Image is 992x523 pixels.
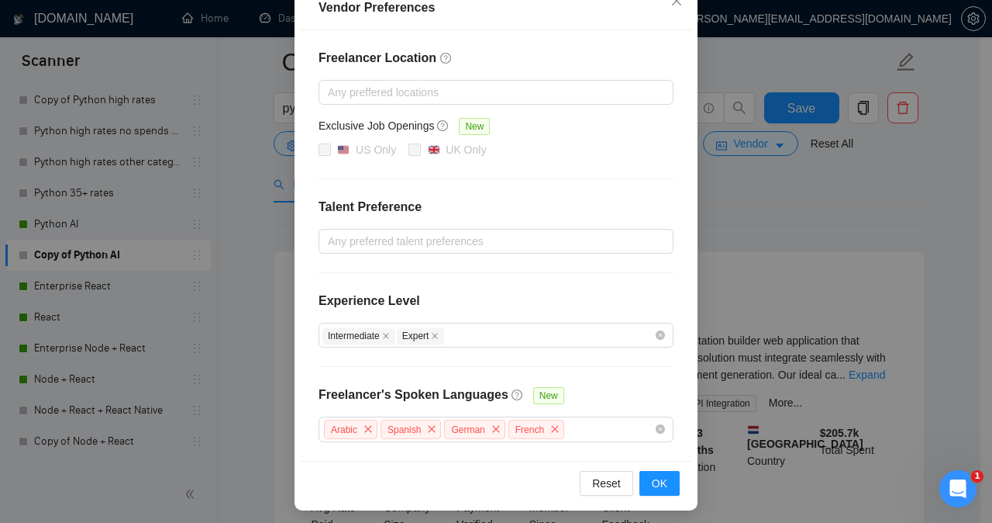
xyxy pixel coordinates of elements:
[580,471,633,496] button: Reset
[338,144,349,155] img: 🇺🇸
[440,52,453,64] span: question-circle
[319,292,420,310] h4: Experience Level
[387,424,421,435] span: Spanish
[971,470,983,483] span: 1
[652,475,667,492] span: OK
[360,421,377,438] span: close
[356,141,396,158] div: US Only
[429,144,439,155] img: 🇬🇧
[459,118,490,135] span: New
[319,386,508,404] h4: Freelancer's Spoken Languages
[446,141,486,158] div: UK Only
[515,424,544,435] span: French
[451,424,484,435] span: German
[592,475,621,492] span: Reset
[319,49,673,68] h4: Freelancer Location
[639,471,680,496] button: OK
[319,117,434,134] h5: Exclusive Job Openings
[331,424,357,435] span: Arabic
[533,387,564,404] span: New
[511,389,524,401] span: question-circle
[397,328,445,345] span: Expert
[319,198,673,216] h4: Talent Preference
[423,421,440,438] span: close
[322,328,395,345] span: Intermediate
[656,331,665,340] span: close-circle
[382,332,390,340] span: close
[431,332,439,340] span: close
[437,119,449,132] span: question-circle
[939,470,976,507] iframe: Intercom live chat
[656,424,665,434] span: close-circle
[487,421,505,438] span: close
[546,421,563,438] span: close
